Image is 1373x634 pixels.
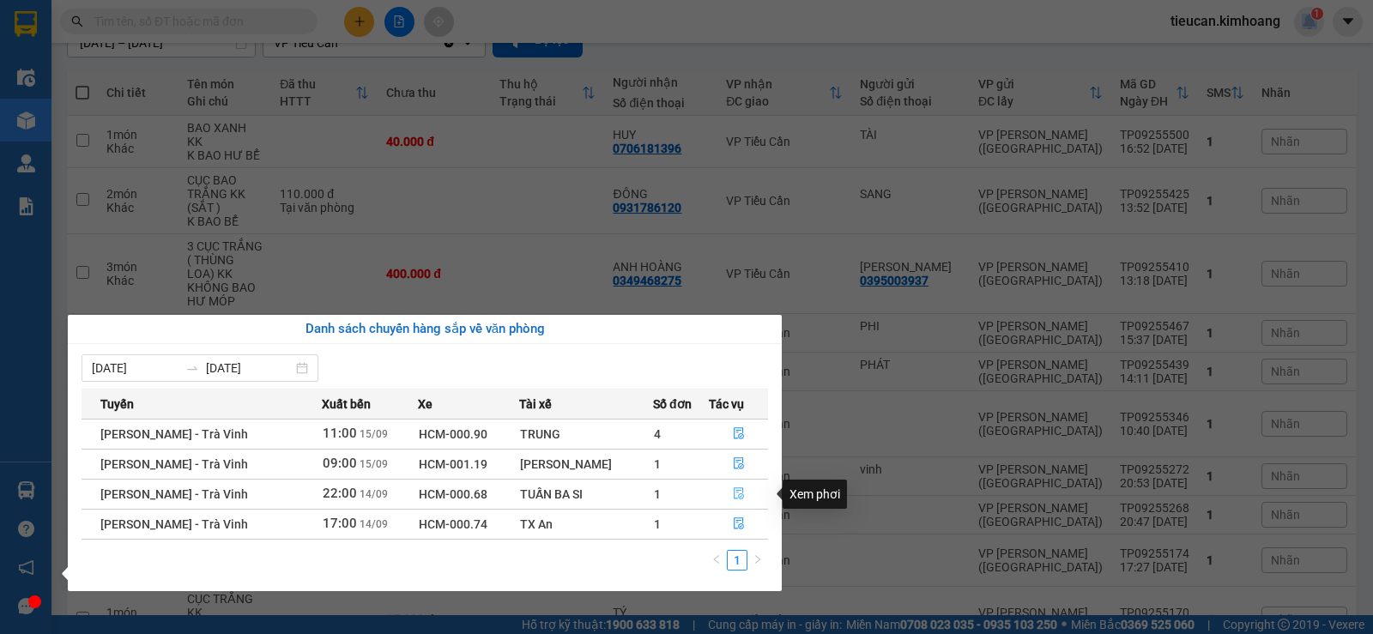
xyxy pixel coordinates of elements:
[100,517,248,531] span: [PERSON_NAME] - Trà Vinh
[100,487,248,501] span: [PERSON_NAME] - Trà Vinh
[706,550,727,571] button: left
[360,518,388,530] span: 14/09
[654,487,661,501] span: 1
[360,458,388,470] span: 15/09
[185,361,199,375] span: swap-right
[323,456,357,471] span: 09:00
[519,395,552,414] span: Tài xế
[100,427,248,441] span: [PERSON_NAME] - Trà Vinh
[727,550,747,571] li: 1
[92,359,178,377] input: Từ ngày
[419,517,487,531] span: HCM-000.74
[747,550,768,571] li: Next Page
[322,395,371,414] span: Xuất bến
[747,550,768,571] button: right
[520,515,652,534] div: TX An
[654,517,661,531] span: 1
[710,510,767,538] button: file-done
[418,395,432,414] span: Xe
[733,487,745,501] span: file-done
[710,480,767,508] button: file-done
[206,359,293,377] input: Đến ngày
[711,554,722,565] span: left
[706,550,727,571] li: Previous Page
[733,457,745,471] span: file-done
[360,488,388,500] span: 14/09
[419,487,487,501] span: HCM-000.68
[520,455,652,474] div: [PERSON_NAME]
[709,395,744,414] span: Tác vụ
[520,485,652,504] div: TUẤN BA SI
[653,395,692,414] span: Số đơn
[100,395,134,414] span: Tuyến
[419,457,487,471] span: HCM-001.19
[100,457,248,471] span: [PERSON_NAME] - Trà Vinh
[654,457,661,471] span: 1
[360,428,388,440] span: 15/09
[753,554,763,565] span: right
[710,450,767,478] button: file-done
[419,427,487,441] span: HCM-000.90
[710,420,767,448] button: file-done
[783,480,847,509] div: Xem phơi
[733,427,745,441] span: file-done
[520,425,652,444] div: TRUNG
[323,426,357,441] span: 11:00
[323,486,357,501] span: 22:00
[323,516,357,531] span: 17:00
[185,361,199,375] span: to
[728,551,747,570] a: 1
[654,427,661,441] span: 4
[82,319,768,340] div: Danh sách chuyến hàng sắp về văn phòng
[733,517,745,531] span: file-done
